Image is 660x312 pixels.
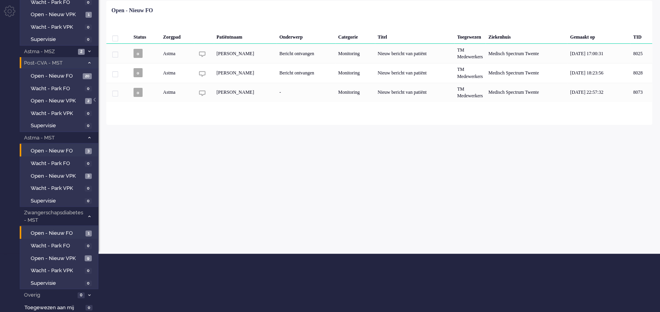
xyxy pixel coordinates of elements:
[85,305,93,311] span: 0
[23,48,76,56] span: Astma - MSZ
[31,255,83,262] span: Open - Nieuw VPK
[454,28,486,44] div: Toegewezen
[31,242,83,250] span: Wacht - Park FO
[276,63,335,82] div: Bericht ontvangen
[214,63,277,82] div: [PERSON_NAME]
[83,73,92,79] span: 20
[630,63,652,82] div: 8028
[133,49,143,58] span: o
[85,12,92,18] span: 1
[23,10,98,19] a: Open - Nieuw VPK 1
[31,230,83,237] span: Open - Nieuw FO
[23,184,98,192] a: Wacht - Park VPK 0
[23,241,98,250] a: Wacht - Park FO 0
[31,72,81,80] span: Open - Nieuw FO
[630,44,652,63] div: 8025
[23,96,98,105] a: Open - Nieuw VPK 2
[85,198,92,204] span: 0
[31,147,83,155] span: Open - Nieuw FO
[85,37,92,43] span: 0
[336,28,375,44] div: Categorie
[23,59,84,67] span: Post-CVA - MST
[23,266,98,275] a: Wacht - Park VPK 0
[454,83,486,102] div: TM Medewerkers
[160,63,194,82] div: Astma
[111,7,153,15] div: Open - Nieuw FO
[336,44,375,63] div: Monitoring
[131,28,160,44] div: Status
[23,159,98,167] a: Wacht - Park FO 0
[23,196,98,205] a: Supervisie 0
[31,122,83,130] span: Supervisie
[23,134,84,142] span: Astma - MST
[85,243,92,249] span: 0
[31,11,83,19] span: Open - Nieuw VPK
[4,6,22,23] li: Admin menu
[31,97,83,105] span: Open - Nieuw VPK
[23,71,98,80] a: Open - Nieuw FO 20
[214,44,277,63] div: [PERSON_NAME]
[31,267,83,275] span: Wacht - Park VPK
[160,83,194,102] div: Astma
[23,209,84,224] span: Zwangerschapsdiabetes - MST
[214,83,277,102] div: [PERSON_NAME]
[23,146,98,155] a: Open - Nieuw FO 3
[78,49,85,55] span: 2
[85,186,92,191] span: 0
[486,44,567,63] div: Medisch Spectrum Twente
[24,304,83,312] span: Toegewezen aan mij
[133,68,143,77] span: o
[375,28,454,44] div: Titel
[160,28,194,44] div: Zorgpad
[85,268,92,274] span: 0
[567,63,630,82] div: [DATE] 18:23:56
[199,71,206,77] img: ic_chat_grey.svg
[85,148,92,154] span: 3
[486,28,567,44] div: Ziekenhuis
[31,160,83,167] span: Wacht - Park FO
[23,303,98,312] a: Toegewezen aan mij 0
[567,28,630,44] div: Gemaakt op
[31,280,83,287] span: Supervisie
[454,63,486,82] div: TM Medewerkers
[23,35,98,43] a: Supervisie 0
[85,173,92,179] span: 3
[375,63,454,82] div: Nieuw bericht van patiënt
[630,83,652,102] div: 8073
[31,173,83,180] span: Open - Nieuw VPK
[85,98,92,104] span: 2
[31,197,83,205] span: Supervisie
[199,51,206,58] img: ic_chat_grey.svg
[31,36,83,43] span: Supervisie
[214,28,277,44] div: Patiëntnaam
[486,83,567,102] div: Medisch Spectrum Twente
[276,44,335,63] div: Bericht ontvangen
[133,88,143,97] span: o
[31,110,83,117] span: Wacht - Park VPK
[106,44,652,63] div: 8025
[85,280,92,286] span: 0
[375,44,454,63] div: Nieuw bericht van patiënt
[276,28,335,44] div: Onderwerp
[85,161,92,167] span: 0
[23,171,98,180] a: Open - Nieuw VPK 3
[276,83,335,102] div: -
[85,86,92,92] span: 0
[31,185,83,192] span: Wacht - Park VPK
[23,109,98,117] a: Wacht - Park VPK 0
[31,85,83,93] span: Wacht - Park FO
[23,292,75,299] span: Overig
[199,90,206,97] img: ic_chat_grey.svg
[106,63,652,82] div: 8028
[375,83,454,102] div: Nieuw bericht van patiënt
[336,63,375,82] div: Monitoring
[31,24,83,31] span: Wacht - Park VPK
[85,123,92,129] span: 0
[85,111,92,117] span: 0
[486,63,567,82] div: Medisch Spectrum Twente
[23,279,98,287] a: Supervisie 0
[85,255,92,261] span: 9
[23,254,98,262] a: Open - Nieuw VPK 9
[78,292,85,298] span: 0
[23,121,98,130] a: Supervisie 0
